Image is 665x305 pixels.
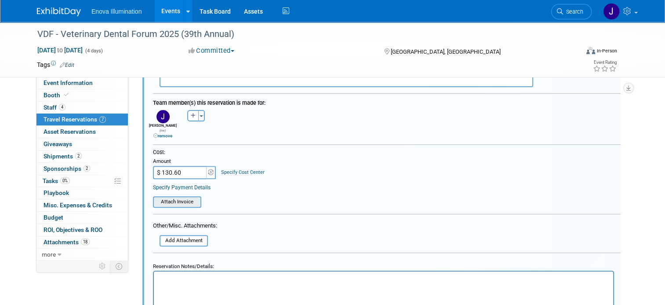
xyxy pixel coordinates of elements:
span: Misc. Expenses & Credits [44,202,112,209]
div: Other/Misc. Attachments: [153,222,217,232]
div: [PERSON_NAME] [149,123,177,139]
span: 4 [59,104,65,110]
span: Staff [44,104,65,111]
a: Giveaways [36,138,128,150]
a: Sponsorships2 [36,163,128,175]
span: Budget [44,214,63,221]
div: VDF - Veterinary Dental Forum 2025 (39th Annual) [34,26,568,42]
div: Event Rating [593,60,617,65]
span: Travel Reservations [44,116,106,123]
a: Travel Reservations7 [36,114,128,125]
a: Asset Reservations [36,126,128,138]
span: 18 [81,239,90,245]
span: ROI, Objectives & ROO [44,226,102,233]
img: Format-Inperson.png [586,47,595,54]
span: (me) [160,129,166,132]
span: [GEOGRAPHIC_DATA], [GEOGRAPHIC_DATA] [391,48,501,55]
span: Shipments [44,153,82,160]
i: Booth reservation complete [64,92,69,97]
a: Shipments2 [36,151,128,162]
a: Playbook [36,187,128,199]
td: Tags [37,60,74,69]
a: Misc. Expenses & Credits [36,199,128,211]
span: Attachments [44,239,90,246]
a: Attachments18 [36,236,128,248]
span: 0% [60,177,70,184]
a: Tasks0% [36,175,128,187]
span: (4 days) [84,48,103,54]
a: ROI, Objectives & ROO [36,224,128,236]
span: 7 [99,116,106,123]
span: more [42,251,56,258]
a: Specify Cost Center [221,169,265,175]
img: J.jpg [156,110,170,123]
span: 2 [84,165,90,172]
div: Amount [153,158,217,166]
span: to [56,47,64,54]
span: Playbook [44,189,69,196]
td: Toggle Event Tabs [110,261,128,272]
span: Sponsorships [44,165,90,172]
span: Giveaways [44,140,72,147]
span: 2 [75,153,82,159]
div: Cost: [153,149,621,156]
span: Event Information [44,79,93,86]
span: Search [563,8,583,15]
a: Edit [60,62,74,68]
a: Specify Payment Details [153,184,211,191]
button: Committed [185,46,238,55]
a: remove [153,133,172,138]
span: Tasks [43,177,70,184]
a: Budget [36,212,128,224]
a: Staff4 [36,102,128,114]
a: more [36,249,128,261]
span: Asset Reservations [44,128,96,135]
img: Janelle Tlusty [603,3,620,20]
td: Personalize Event Tab Strip [95,261,110,272]
div: Event Format [531,46,617,59]
span: Booth [44,92,70,99]
a: Booth [36,89,128,101]
div: Team member(s) this reservation is made for: [153,95,621,108]
a: Search [551,4,592,19]
a: Event Information [36,77,128,89]
div: Reservation Notes/Details: [153,259,614,271]
img: ExhibitDay [37,7,81,16]
span: Enova Illumination [91,8,142,15]
span: [DATE] [DATE] [37,46,83,54]
div: In-Person [596,48,617,54]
